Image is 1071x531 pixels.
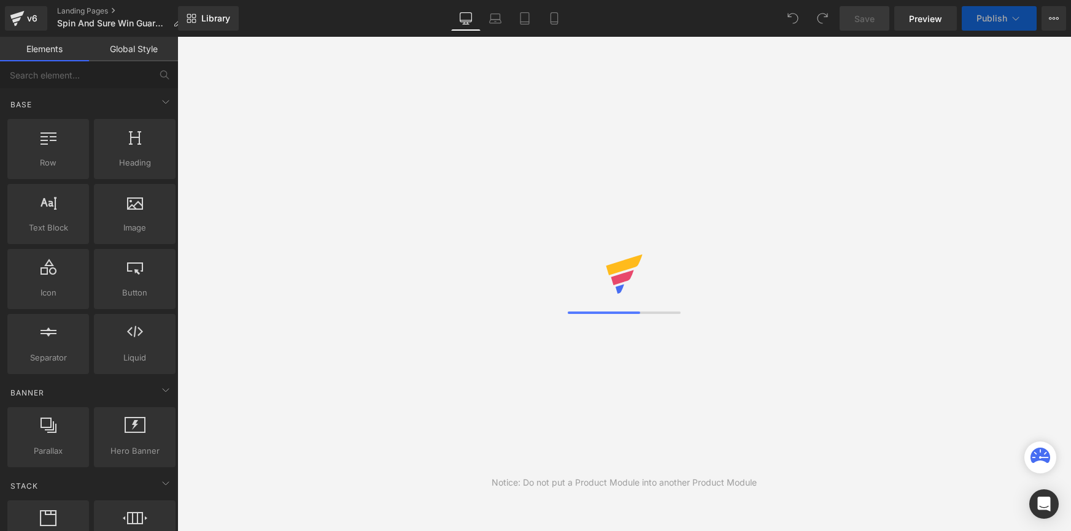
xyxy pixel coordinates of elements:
a: Global Style [89,37,178,61]
span: Preview [909,12,942,25]
span: Heading [98,156,172,169]
span: Publish [976,13,1007,23]
a: Landing Pages [57,6,191,16]
a: Laptop [481,6,510,31]
button: Publish [962,6,1037,31]
a: Mobile [539,6,569,31]
span: Icon [11,286,85,299]
a: New Library [178,6,239,31]
div: Notice: Do not put a Product Module into another Product Module [492,476,757,489]
div: Open Intercom Messenger [1029,489,1059,519]
span: Liquid [98,351,172,364]
span: Library [201,13,230,24]
span: Separator [11,351,85,364]
button: Undo [781,6,805,31]
a: v6 [5,6,47,31]
span: Banner [9,387,45,399]
span: Base [9,99,33,110]
span: Hero Banner [98,445,172,457]
a: Tablet [510,6,539,31]
span: Image [98,221,172,234]
a: Desktop [451,6,481,31]
span: Button [98,286,172,299]
button: More [1042,6,1066,31]
span: Spin And Sure Win Guardian [57,18,168,28]
span: Save [854,12,875,25]
span: Text Block [11,221,85,234]
span: Parallax [11,445,85,457]
div: v6 [25,10,40,26]
a: Preview [894,6,957,31]
span: Stack [9,480,39,492]
span: Row [11,156,85,169]
button: Redo [810,6,835,31]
